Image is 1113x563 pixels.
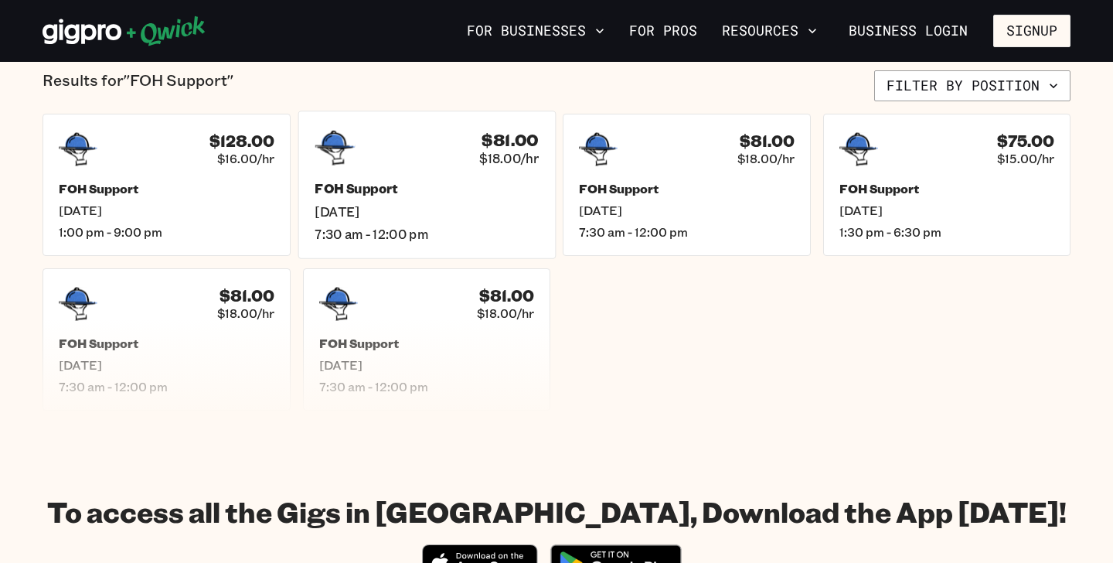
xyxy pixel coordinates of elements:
a: $75.00$15.00/hrFOH Support[DATE]1:30 pm - 6:30 pm [823,114,1071,256]
span: $18.00/hr [737,151,795,166]
h4: $81.00 [220,286,274,305]
h4: $128.00 [209,131,274,151]
a: $81.00$18.00/hrFOH Support[DATE]7:30 am - 12:00 pm [303,268,551,411]
a: $81.00$18.00/hrFOH Support[DATE]7:30 am - 12:00 pm [563,114,811,256]
span: $18.00/hr [217,305,274,321]
span: $18.00/hr [479,150,539,166]
p: Results for "FOH Support" [43,70,233,101]
h4: $81.00 [479,286,534,305]
span: 7:30 am - 12:00 pm [315,226,539,242]
h5: FOH Support [59,336,274,351]
span: [DATE] [319,357,535,373]
h4: $75.00 [997,131,1054,151]
span: [DATE] [839,203,1055,218]
h1: To access all the Gigs in [GEOGRAPHIC_DATA], Download the App [DATE]! [47,494,1067,529]
span: $16.00/hr [217,151,274,166]
h5: FOH Support [315,181,539,197]
span: 7:30 am - 12:00 pm [319,379,535,394]
a: For Pros [623,18,703,44]
span: [DATE] [59,203,274,218]
h4: $81.00 [740,131,795,151]
h5: FOH Support [319,336,535,351]
h5: FOH Support [59,181,274,196]
span: 1:00 pm - 9:00 pm [59,224,274,240]
span: [DATE] [59,357,274,373]
a: $81.00$18.00/hrFOH Support[DATE]7:30 am - 12:00 pm [43,268,291,411]
span: [DATE] [315,203,539,220]
h5: FOH Support [839,181,1055,196]
button: Signup [993,15,1070,47]
span: $15.00/hr [997,151,1054,166]
button: For Businesses [461,18,611,44]
span: 1:30 pm - 6:30 pm [839,224,1055,240]
span: 7:30 am - 12:00 pm [579,224,795,240]
h5: FOH Support [579,181,795,196]
h4: $81.00 [482,130,539,150]
span: 7:30 am - 12:00 pm [59,379,274,394]
a: $81.00$18.00/hrFOH Support[DATE]7:30 am - 12:00 pm [298,111,555,258]
a: Business Login [836,15,981,47]
span: $18.00/hr [477,305,534,321]
button: Resources [716,18,823,44]
a: $128.00$16.00/hrFOH Support[DATE]1:00 pm - 9:00 pm [43,114,291,256]
button: Filter by position [874,70,1070,101]
span: [DATE] [579,203,795,218]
